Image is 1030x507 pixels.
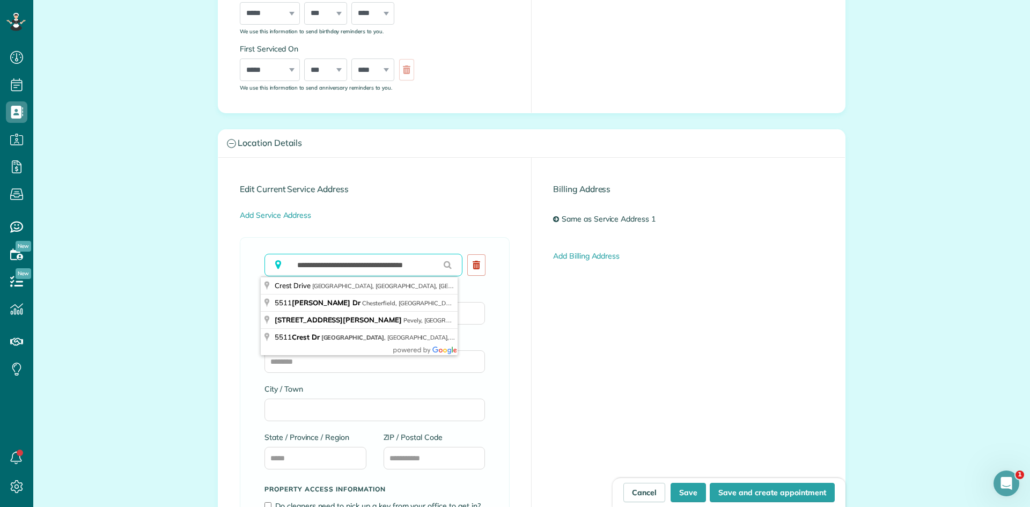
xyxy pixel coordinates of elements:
button: Save and create appointment [710,483,835,502]
label: City / Town [264,384,485,394]
span: [GEOGRAPHIC_DATA] [321,334,384,341]
label: ZIP / Postal Code [384,432,485,443]
span: , [GEOGRAPHIC_DATA], [GEOGRAPHIC_DATA] [321,334,511,341]
a: Add Billing Address [553,251,620,261]
span: 5511 [275,333,321,341]
sub: We use this information to send anniversary reminders to you. [240,84,392,91]
a: Cancel [623,483,665,502]
label: First Serviced On [240,43,420,54]
a: Same as Service Address 1 [559,210,664,229]
span: 5511 [275,298,362,307]
span: Crest Dr [292,333,320,341]
span: [STREET_ADDRESS][PERSON_NAME] [275,315,402,324]
span: New [16,268,31,279]
a: Add Service Address [240,210,311,220]
sub: We use this information to send birthday reminders to you. [240,28,384,34]
span: 1 [1016,471,1024,479]
span: Pevely, [GEOGRAPHIC_DATA], [GEOGRAPHIC_DATA] [403,317,548,324]
h4: Billing Address [553,185,823,194]
span: [GEOGRAPHIC_DATA], [GEOGRAPHIC_DATA], [GEOGRAPHIC_DATA] [312,282,499,290]
span: Chesterfield, [GEOGRAPHIC_DATA], [GEOGRAPHIC_DATA] [362,299,522,307]
span: Crest Drive [275,281,312,290]
h4: Edit Current Service Address [240,185,510,194]
button: Save [671,483,706,502]
iframe: Intercom live chat [994,471,1019,496]
h5: Property access information [264,486,485,493]
a: Location Details [218,130,845,157]
span: New [16,241,31,252]
span: [PERSON_NAME] Dr [292,298,360,307]
label: State / Province / Region [264,432,366,443]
